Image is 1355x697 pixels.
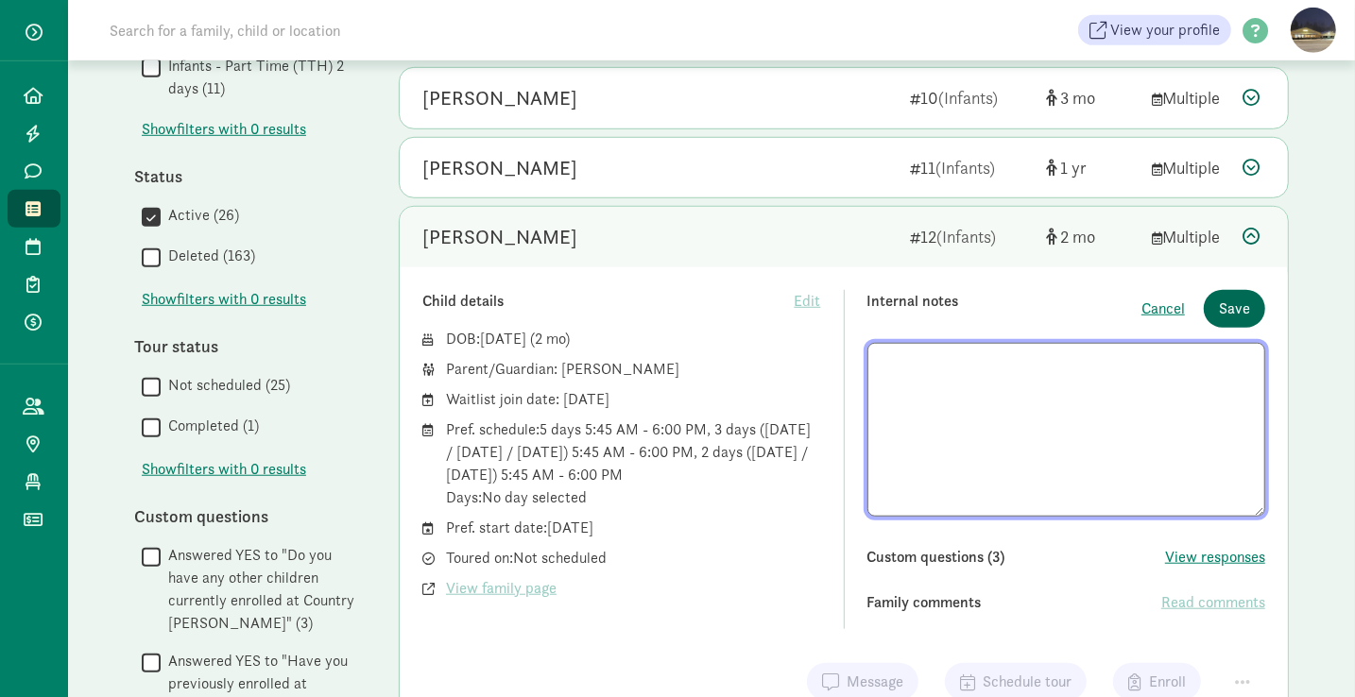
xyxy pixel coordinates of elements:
button: Showfilters with 0 results [142,288,306,311]
div: 10 [910,85,1031,110]
span: View your profile [1110,19,1220,42]
span: Show filters with 0 results [142,118,306,141]
span: 2 [1060,226,1095,247]
span: (Infants) [938,87,998,109]
div: [object Object] [1046,85,1137,110]
label: Infants - Part Time (TTH) 2 days (11) [161,55,361,100]
span: Schedule tour [983,671,1072,693]
iframe: Chat Widget [1261,606,1355,697]
span: [DATE] [480,329,526,348]
div: Waitlist join date: [DATE] [446,388,821,411]
div: DOB: ( ) [446,328,821,350]
label: Deleted (163) [161,245,255,267]
div: Status [134,163,361,189]
div: Child details [422,290,795,313]
span: 2 [535,329,565,348]
div: Pref. start date: [DATE] [446,517,821,539]
div: Internal notes [867,290,1142,328]
label: Answered YES to "Do you have any other children currently enrolled at Country [PERSON_NAME]" (3) [161,544,361,635]
button: Showfilters with 0 results [142,458,306,481]
span: Read comments [1161,591,1265,614]
span: Show filters with 0 results [142,458,306,481]
div: Custom questions (3) [867,546,1166,569]
div: Teddi Hancock [422,222,577,252]
button: Showfilters with 0 results [142,118,306,141]
span: 1 [1060,157,1087,178]
div: Ophelia Walker [422,83,577,113]
label: Active (26) [161,204,239,227]
div: Toured on: Not scheduled [446,547,821,569]
div: Tour status [134,333,361,359]
div: 11 [910,155,1031,180]
div: Multiple [1152,85,1227,110]
div: Custom questions [134,503,361,529]
span: Show filters with 0 results [142,288,306,311]
label: Completed (1) [161,415,259,437]
input: Search for a family, child or location [98,11,628,49]
div: Rosemary Elder [422,153,577,183]
span: (Infants) [936,226,996,247]
span: (Infants) [935,157,995,178]
div: Multiple [1152,224,1227,249]
span: Enroll [1149,671,1186,693]
a: View your profile [1078,15,1231,45]
div: Multiple [1152,155,1227,180]
span: Save [1219,297,1250,320]
span: Edit [795,290,821,313]
div: 12 [910,224,1031,249]
div: [object Object] [1046,155,1137,180]
div: Pref. schedule: 5 days 5:45 AM - 6:00 PM, 3 days ([DATE] / [DATE] / [DATE]) 5:45 AM - 6:00 PM, 2 ... [446,418,821,509]
span: View family page [446,577,557,600]
span: Message [847,671,903,693]
button: Cancel [1141,297,1185,320]
div: Parent/Guardian: [PERSON_NAME] [446,358,821,381]
div: Family comments [867,591,1162,614]
span: 3 [1060,87,1095,109]
div: [object Object] [1046,224,1137,249]
button: Save [1204,290,1265,328]
button: View responses [1165,546,1265,569]
label: Not scheduled (25) [161,374,290,397]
